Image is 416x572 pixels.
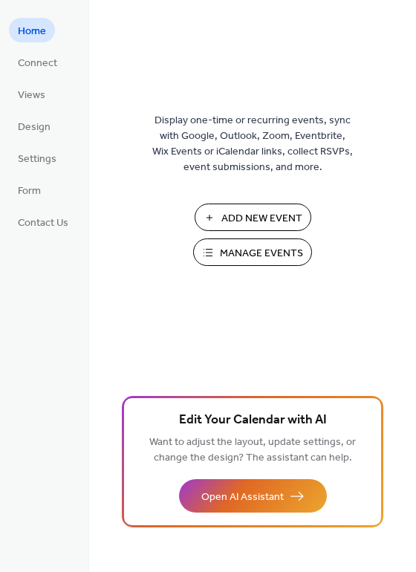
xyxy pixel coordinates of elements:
span: Views [18,88,45,103]
span: Display one-time or recurring events, sync with Google, Outlook, Zoom, Eventbrite, Wix Events or ... [152,113,353,175]
a: Form [9,178,50,202]
button: Manage Events [193,238,312,266]
button: Open AI Assistant [179,479,327,513]
span: Contact Us [18,215,68,231]
span: Home [18,24,46,39]
span: Form [18,183,41,199]
a: Home [9,18,55,42]
a: Design [9,114,59,138]
span: Connect [18,56,57,71]
span: Add New Event [221,211,302,227]
a: Connect [9,50,66,74]
span: Design [18,120,51,135]
a: Contact Us [9,209,77,234]
span: Manage Events [220,246,303,261]
button: Add New Event [195,204,311,231]
a: Views [9,82,54,106]
span: Edit Your Calendar with AI [179,410,327,431]
span: Settings [18,152,56,167]
span: Open AI Assistant [201,490,284,505]
a: Settings [9,146,65,170]
span: Want to adjust the layout, update settings, or change the design? The assistant can help. [149,432,356,468]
